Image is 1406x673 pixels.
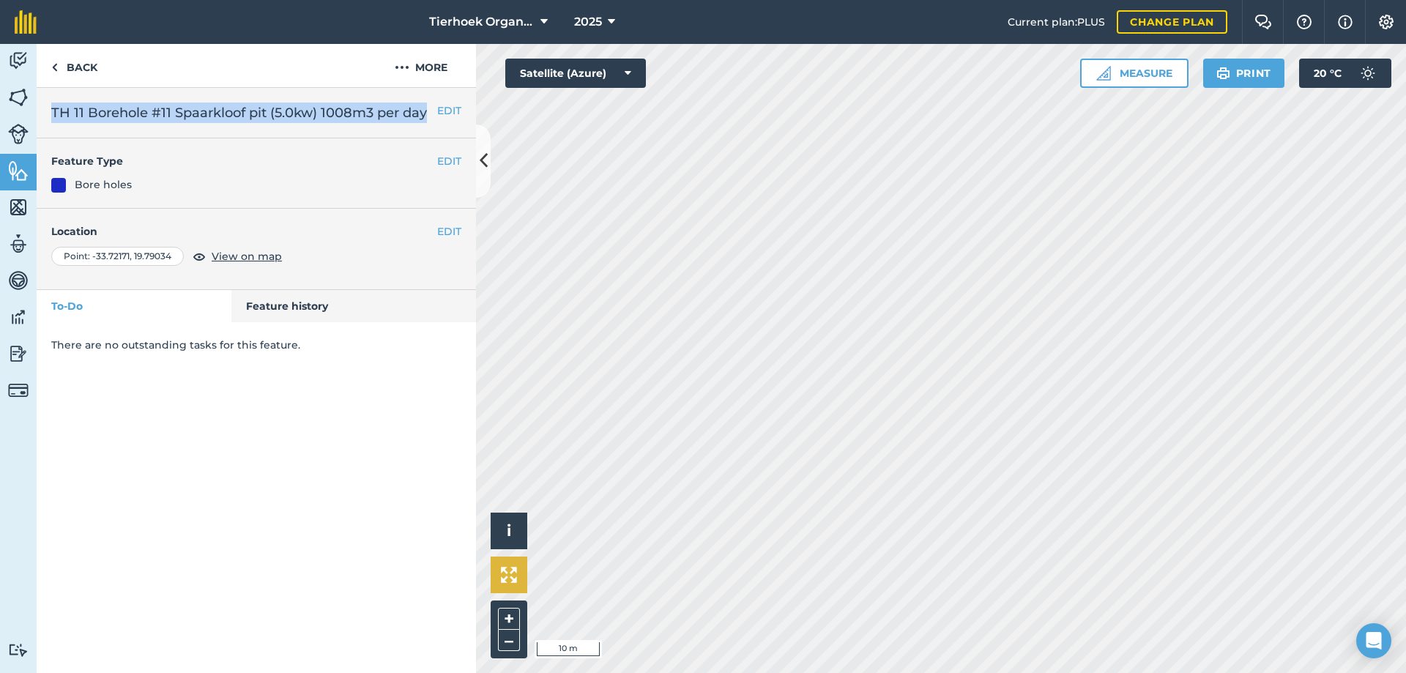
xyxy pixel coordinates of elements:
[8,124,29,144] img: svg+xml;base64,PD94bWwgdmVyc2lvbj0iMS4wIiBlbmNvZGluZz0idXRmLTgiPz4KPCEtLSBHZW5lcmF0b3I6IEFkb2JlIE...
[8,380,29,401] img: svg+xml;base64,PD94bWwgdmVyc2lvbj0iMS4wIiBlbmNvZGluZz0idXRmLTgiPz4KPCEtLSBHZW5lcmF0b3I6IEFkb2JlIE...
[366,44,476,87] button: More
[8,343,29,365] img: svg+xml;base64,PD94bWwgdmVyc2lvbj0iMS4wIiBlbmNvZGluZz0idXRmLTgiPz4KPCEtLSBHZW5lcmF0b3I6IEFkb2JlIE...
[501,567,517,583] img: Four arrows, one pointing top left, one top right, one bottom right and the last bottom left
[75,176,132,193] div: Bore holes
[193,248,206,265] img: svg+xml;base64,PHN2ZyB4bWxucz0iaHR0cDovL3d3dy53My5vcmcvMjAwMC9zdmciIHdpZHRoPSIxOCIgaGVpZ2h0PSIyNC...
[1203,59,1285,88] button: Print
[1216,64,1230,82] img: svg+xml;base64,PHN2ZyB4bWxucz0iaHR0cDovL3d3dy53My5vcmcvMjAwMC9zdmciIHdpZHRoPSIxOSIgaGVpZ2h0PSIyNC...
[8,269,29,291] img: svg+xml;base64,PD94bWwgdmVyc2lvbj0iMS4wIiBlbmNvZGluZz0idXRmLTgiPz4KPCEtLSBHZW5lcmF0b3I6IEFkb2JlIE...
[51,247,184,266] div: Point : -33.72171 , 19.79034
[1008,14,1105,30] span: Current plan : PLUS
[395,59,409,76] img: svg+xml;base64,PHN2ZyB4bWxucz0iaHR0cDovL3d3dy53My5vcmcvMjAwMC9zdmciIHdpZHRoPSIyMCIgaGVpZ2h0PSIyNC...
[51,153,437,169] h4: Feature Type
[8,86,29,108] img: svg+xml;base64,PHN2ZyB4bWxucz0iaHR0cDovL3d3dy53My5vcmcvMjAwMC9zdmciIHdpZHRoPSI1NiIgaGVpZ2h0PSI2MC...
[505,59,646,88] button: Satellite (Azure)
[1096,66,1111,81] img: Ruler icon
[437,153,461,169] button: EDIT
[491,513,527,549] button: i
[1353,59,1383,88] img: svg+xml;base64,PD94bWwgdmVyc2lvbj0iMS4wIiBlbmNvZGluZz0idXRmLTgiPz4KPCEtLSBHZW5lcmF0b3I6IEFkb2JlIE...
[1295,15,1313,29] img: A question mark icon
[37,44,112,87] a: Back
[498,630,520,651] button: –
[15,10,37,34] img: fieldmargin Logo
[51,103,461,123] h2: TH 11 Borehole #11 Spaarkloof pit (5.0kw) 1008m3 per day
[1314,59,1342,88] span: 20 ° C
[8,233,29,255] img: svg+xml;base64,PD94bWwgdmVyc2lvbj0iMS4wIiBlbmNvZGluZz0idXRmLTgiPz4KPCEtLSBHZW5lcmF0b3I6IEFkb2JlIE...
[212,248,282,264] span: View on map
[437,103,461,119] button: EDIT
[1254,15,1272,29] img: Two speech bubbles overlapping with the left bubble in the forefront
[1080,59,1189,88] button: Measure
[231,290,477,322] a: Feature history
[507,521,511,540] span: i
[8,196,29,218] img: svg+xml;base64,PHN2ZyB4bWxucz0iaHR0cDovL3d3dy53My5vcmcvMjAwMC9zdmciIHdpZHRoPSI1NiIgaGVpZ2h0PSI2MC...
[1377,15,1395,29] img: A cog icon
[51,59,58,76] img: svg+xml;base64,PHN2ZyB4bWxucz0iaHR0cDovL3d3dy53My5vcmcvMjAwMC9zdmciIHdpZHRoPSI5IiBoZWlnaHQ9IjI0Ii...
[1338,13,1353,31] img: svg+xml;base64,PHN2ZyB4bWxucz0iaHR0cDovL3d3dy53My5vcmcvMjAwMC9zdmciIHdpZHRoPSIxNyIgaGVpZ2h0PSIxNy...
[8,643,29,657] img: svg+xml;base64,PD94bWwgdmVyc2lvbj0iMS4wIiBlbmNvZGluZz0idXRmLTgiPz4KPCEtLSBHZW5lcmF0b3I6IEFkb2JlIE...
[1299,59,1391,88] button: 20 °C
[8,306,29,328] img: svg+xml;base64,PD94bWwgdmVyc2lvbj0iMS4wIiBlbmNvZGluZz0idXRmLTgiPz4KPCEtLSBHZW5lcmF0b3I6IEFkb2JlIE...
[574,13,602,31] span: 2025
[429,13,535,31] span: Tierhoek Organic Farm
[8,160,29,182] img: svg+xml;base64,PHN2ZyB4bWxucz0iaHR0cDovL3d3dy53My5vcmcvMjAwMC9zdmciIHdpZHRoPSI1NiIgaGVpZ2h0PSI2MC...
[193,248,282,265] button: View on map
[1356,623,1391,658] div: Open Intercom Messenger
[51,223,461,239] h4: Location
[498,608,520,630] button: +
[37,290,231,322] a: To-Do
[1117,10,1227,34] a: Change plan
[437,223,461,239] button: EDIT
[8,50,29,72] img: svg+xml;base64,PD94bWwgdmVyc2lvbj0iMS4wIiBlbmNvZGluZz0idXRmLTgiPz4KPCEtLSBHZW5lcmF0b3I6IEFkb2JlIE...
[51,337,461,353] p: There are no outstanding tasks for this feature.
